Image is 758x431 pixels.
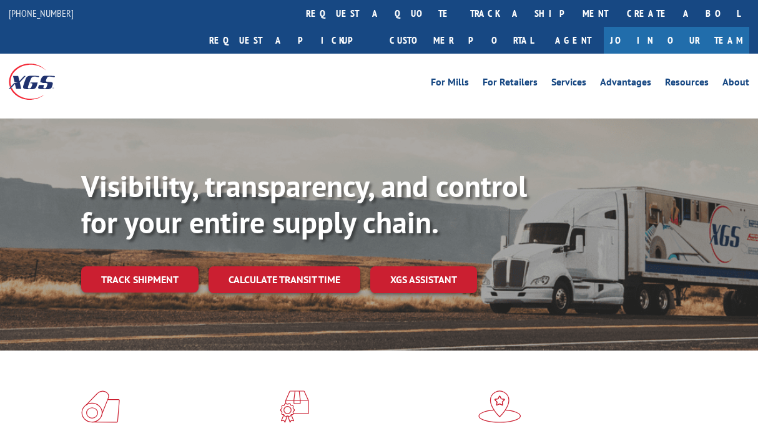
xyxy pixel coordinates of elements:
[81,167,527,241] b: Visibility, transparency, and control for your entire supply chain.
[81,390,120,423] img: xgs-icon-total-supply-chain-intelligence-red
[370,266,477,293] a: XGS ASSISTANT
[209,266,360,293] a: Calculate transit time
[280,390,309,423] img: xgs-icon-focused-on-flooring-red
[200,27,380,54] a: Request a pickup
[81,266,199,293] a: Track shipment
[665,77,709,91] a: Resources
[380,27,543,54] a: Customer Portal
[9,7,74,19] a: [PHONE_NUMBER]
[551,77,586,91] a: Services
[483,77,538,91] a: For Retailers
[600,77,651,91] a: Advantages
[478,390,521,423] img: xgs-icon-flagship-distribution-model-red
[722,77,749,91] a: About
[543,27,604,54] a: Agent
[431,77,469,91] a: For Mills
[604,27,749,54] a: Join Our Team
